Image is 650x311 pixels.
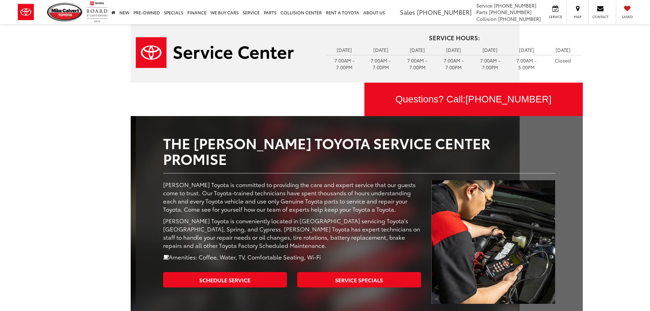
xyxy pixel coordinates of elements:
span: [PHONE_NUMBER] [417,8,472,16]
p: Amenities: Coffee, Water, TV, Comfortable Seating, Wi-Fi [163,253,421,261]
td: [DATE] [399,45,435,55]
td: [DATE] [363,45,399,55]
td: [DATE] [472,45,508,55]
td: 7:00AM - 7:00PM [363,55,399,72]
h2: The [PERSON_NAME] Toyota Service Center Promise [163,135,555,166]
p: [PERSON_NAME] Toyota is committed to providing the care and expert service that our guests come t... [163,180,421,213]
td: 7:00AM - 5:00PM [508,55,545,72]
td: [DATE] [545,45,581,55]
span: Collision [476,15,497,22]
span: Parts [476,9,488,15]
td: [DATE] [326,45,363,55]
span: Contact [592,14,608,19]
p: [PERSON_NAME] Toyota is conveniently located in [GEOGRAPHIC_DATA] servicing Toyota's [GEOGRAPHIC_... [163,216,421,249]
a: Schedule Service [163,272,287,287]
img: Service Center | Mike Calvert Toyota in Houston TX [431,180,555,304]
a: Questions? Call:[PHONE_NUMBER] [364,83,583,116]
span: [PHONE_NUMBER] [489,9,532,15]
span: Sales [400,8,415,16]
span: Saved [620,14,635,19]
td: 7:00AM - 7:00PM [435,55,472,72]
td: Closed [545,55,581,66]
h4: Service Hours: [326,34,583,41]
a: Service Specials [297,272,421,287]
img: Mike Calvert Toyota [47,3,83,22]
span: [PHONE_NUMBER] [498,15,541,22]
td: [DATE] [508,45,545,55]
td: 7:00AM - 7:00PM [472,55,508,72]
span: Map [570,14,585,19]
img: Service Center | Mike Calvert Toyota in Houston TX [136,37,294,68]
span: Service [548,14,563,19]
td: 7:00AM - 7:00PM [326,55,363,72]
a: Service Center | Mike Calvert Toyota in Houston TX [136,37,316,68]
span: [PHONE_NUMBER] [465,94,551,104]
td: [DATE] [435,45,472,55]
div: Questions? Call: [364,83,583,116]
span: Service [476,2,492,9]
span: [PHONE_NUMBER] [494,2,536,9]
td: 7:00AM - 7:00PM [399,55,435,72]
